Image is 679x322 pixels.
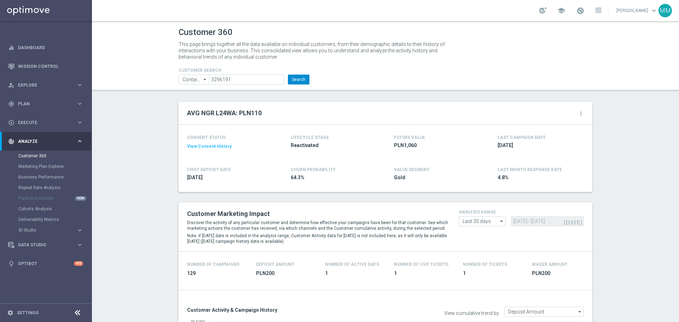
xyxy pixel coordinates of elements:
[291,167,336,172] span: CHURN PROBABILITY
[18,185,74,191] a: Repeat Rate Analysis
[8,64,83,69] button: Mission Control
[18,254,74,273] a: Optibot
[325,270,385,277] span: 1
[291,174,373,181] span: 64.3%
[19,228,69,232] span: BI Studio
[74,261,83,266] div: +10
[18,102,76,106] span: Plan
[18,206,74,212] a: Cohorts Analysis
[288,75,309,84] button: Search
[18,204,91,214] div: Cohorts Analysis
[187,135,270,140] h4: CONSENT STATUS
[179,68,309,73] h4: CUSTOMER SEARCH
[76,241,83,248] i: keyboard_arrow_right
[498,142,580,149] span: 2025-09-08
[18,153,74,159] a: Customer 360
[18,151,91,161] div: Customer 360
[187,307,380,313] h3: Customer Activity & Campaign History
[394,167,430,172] h4: VALUE SEGMENT
[18,164,74,169] a: Marketing Plan Explorer
[8,242,83,248] button: Data Studio keyboard_arrow_right
[8,120,83,125] button: play_circle_outline Execute keyboard_arrow_right
[8,45,14,51] i: equalizer
[498,135,546,140] h4: LAST CAMPAIGN DATE
[17,311,39,315] a: Settings
[291,135,329,140] h4: LIFECYCLE STAGE
[179,41,451,60] p: This page brings together all the data available on individual customers, from their demographic ...
[75,196,86,201] div: NEW
[650,7,658,14] span: keyboard_arrow_down
[18,193,91,204] div: Predictive Models
[76,138,83,145] i: keyboard_arrow_right
[256,262,295,267] h4: Deposit Amount
[18,243,76,247] span: Data Studio
[76,227,83,234] i: keyboard_arrow_right
[394,270,454,277] span: 1
[18,57,83,76] a: Mission Control
[8,38,83,57] div: Dashboard
[76,100,83,107] i: keyboard_arrow_right
[8,261,83,267] button: lightbulb Optibot +10
[532,270,592,277] span: PLN200
[459,216,506,226] input: analysis range
[394,174,477,181] span: Gold
[8,138,14,145] i: track_changes
[8,57,83,76] div: Mission Control
[187,233,448,244] p: Note: if [DATE] date is included in the analysis range, Customer Activity data for [DATE] is not ...
[18,182,91,193] div: Repeat Rate Analysis
[8,82,76,88] div: Explore
[179,75,209,84] input: Contains
[394,135,425,140] h4: FUTURE VALUE
[18,38,83,57] a: Dashboard
[444,310,499,316] label: View cumulative trend by
[18,83,76,87] span: Explore
[18,139,76,144] span: Analyze
[76,119,83,126] i: keyboard_arrow_right
[179,27,592,37] h1: Customer 360
[256,270,317,277] span: PLN200
[8,139,83,144] button: track_changes Analyze keyboard_arrow_right
[658,4,672,17] div: MM
[8,101,14,107] i: gps_fixed
[325,262,379,267] h4: Number of Active Days
[187,144,232,150] button: View Consent History
[8,101,76,107] div: Plan
[498,217,505,226] i: arrow_drop_down
[187,210,448,218] h2: Customer Marketing Impact
[76,82,83,88] i: keyboard_arrow_right
[8,101,83,107] button: gps_fixed Plan keyboard_arrow_right
[18,172,91,182] div: Business Performance
[209,75,284,84] input: Enter CID, Email, name or phone
[498,167,562,172] span: LAST MONTH RESPONSE RATE
[202,75,209,84] i: arrow_drop_down
[8,242,76,248] div: Data Studio
[187,270,248,277] span: 129
[394,262,448,267] h4: Number Of Live Tickets
[291,142,373,149] span: Reactivated
[463,262,507,267] h4: Number Of Tickets
[7,310,13,316] i: settings
[18,227,83,233] button: BI Studio keyboard_arrow_right
[18,174,74,180] a: Business Performance
[394,142,477,149] span: PLN1,060
[18,217,74,222] a: Deliverability Metrics
[187,262,239,267] h4: Number of Campaigns
[8,119,76,126] div: Execute
[576,307,584,316] i: arrow_drop_down
[8,45,83,51] button: equalizer Dashboard
[8,119,14,126] i: play_circle_outline
[8,82,83,88] button: person_search Explore keyboard_arrow_right
[18,121,76,125] span: Execute
[19,228,76,232] div: BI Studio
[8,138,76,145] div: Analyze
[187,220,448,231] p: Discover the activity of any particular customer and determine how effective your campaigns have ...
